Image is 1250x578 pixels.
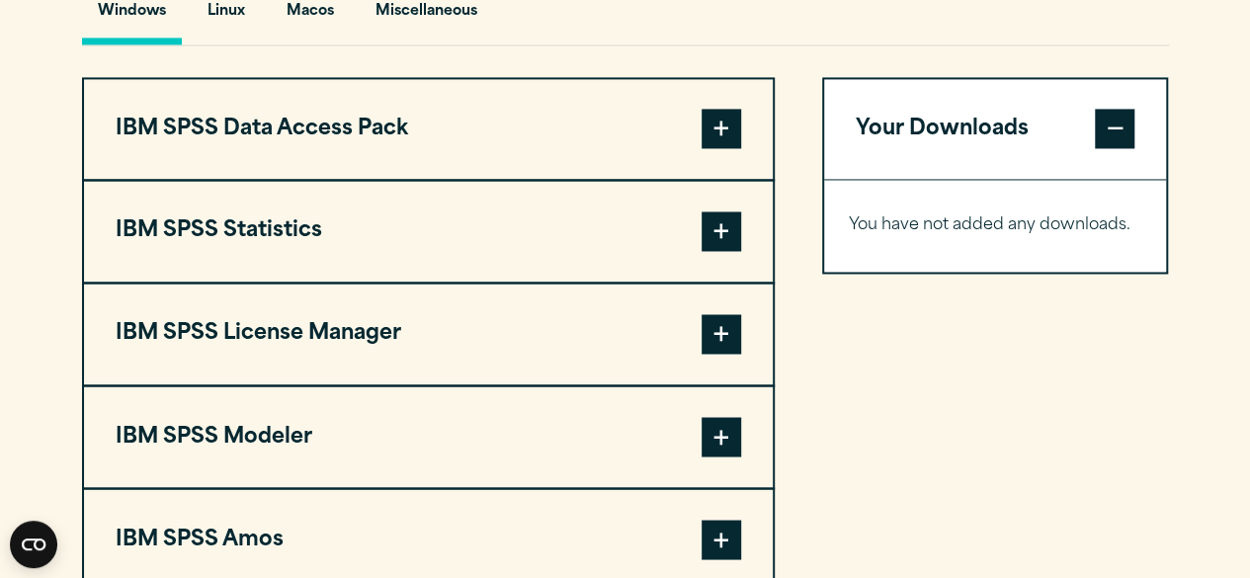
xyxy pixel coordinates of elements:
[84,181,773,282] button: IBM SPSS Statistics
[824,179,1167,272] div: Your Downloads
[84,79,773,180] button: IBM SPSS Data Access Pack
[84,386,773,487] button: IBM SPSS Modeler
[84,284,773,384] button: IBM SPSS License Manager
[10,521,57,568] button: Open CMP widget
[824,79,1167,180] button: Your Downloads
[849,211,1142,240] p: You have not added any downloads.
